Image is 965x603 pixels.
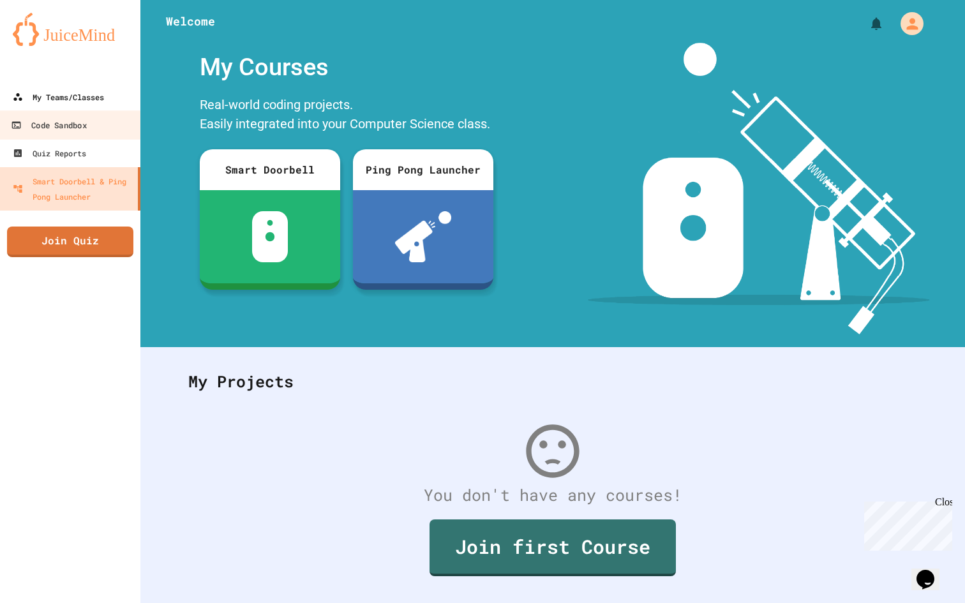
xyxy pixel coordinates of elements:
[7,227,133,257] a: Join Quiz
[13,13,128,46] img: logo-orange.svg
[193,43,500,92] div: My Courses
[200,149,340,190] div: Smart Doorbell
[353,149,493,190] div: Ping Pong Launcher
[859,496,952,551] iframe: chat widget
[887,9,927,38] div: My Account
[5,5,88,81] div: Chat with us now!Close
[176,357,930,406] div: My Projects
[430,519,676,576] a: Join first Course
[588,43,930,334] img: banner-image-my-projects.png
[845,13,887,34] div: My Notifications
[193,92,500,140] div: Real-world coding projects. Easily integrated into your Computer Science class.
[11,117,86,133] div: Code Sandbox
[911,552,952,590] iframe: chat widget
[13,174,133,204] div: Smart Doorbell & Ping Pong Launcher
[13,89,104,105] div: My Teams/Classes
[252,211,288,262] img: sdb-white.svg
[13,145,86,161] div: Quiz Reports
[176,483,930,507] div: You don't have any courses!
[395,211,452,262] img: ppl-with-ball.png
